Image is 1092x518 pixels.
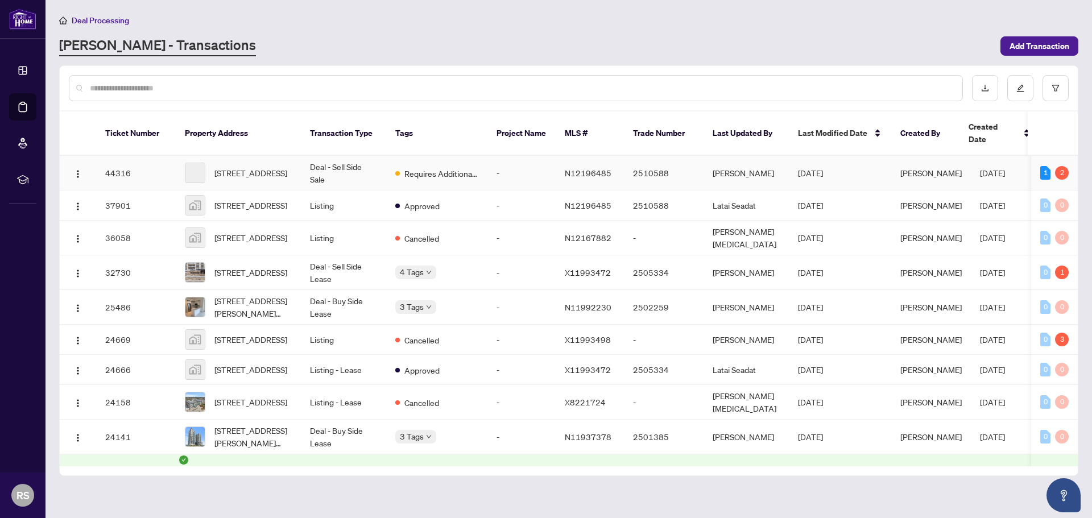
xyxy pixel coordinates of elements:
span: Requires Additional Docs [404,167,478,180]
td: Listing [301,325,386,355]
th: Last Updated By [704,111,789,156]
td: [PERSON_NAME] [704,420,789,454]
td: 24669 [96,325,176,355]
span: Cancelled [404,232,439,245]
button: download [972,75,998,101]
img: thumbnail-img [185,330,205,349]
span: [STREET_ADDRESS] [214,363,287,376]
span: N11992230 [565,302,611,312]
span: [DATE] [798,168,823,178]
img: thumbnail-img [185,196,205,215]
button: Add Transaction [1000,36,1078,56]
div: 0 [1055,231,1069,245]
td: 2505334 [624,255,704,290]
img: Logo [73,202,82,211]
th: Created Date [959,111,1039,156]
div: 2 [1055,166,1069,180]
div: 0 [1040,231,1050,245]
th: MLS # [556,111,624,156]
td: 36058 [96,221,176,255]
div: 0 [1040,395,1050,409]
img: thumbnail-img [185,297,205,317]
td: - [487,355,556,385]
div: 0 [1040,363,1050,376]
span: [STREET_ADDRESS] [214,167,287,179]
td: Latai Seadat [704,355,789,385]
th: Created By [891,111,959,156]
span: [STREET_ADDRESS] [214,266,287,279]
span: [DATE] [980,334,1005,345]
span: [DATE] [980,364,1005,375]
span: [DATE] [798,302,823,312]
span: edit [1016,84,1024,92]
span: [DATE] [798,334,823,345]
span: [PERSON_NAME] [900,397,962,407]
span: [STREET_ADDRESS] [214,396,287,408]
td: 24141 [96,420,176,454]
div: 0 [1055,395,1069,409]
div: 0 [1055,300,1069,314]
img: thumbnail-img [185,360,205,379]
span: N12196485 [565,200,611,210]
span: [PERSON_NAME] [900,302,962,312]
span: N12167882 [565,233,611,243]
th: Trade Number [624,111,704,156]
th: Ticket Number [96,111,176,156]
img: Logo [73,269,82,278]
span: download [981,84,989,92]
th: Transaction Type [301,111,386,156]
button: Logo [69,428,87,446]
a: [PERSON_NAME] - Transactions [59,36,256,56]
button: edit [1007,75,1033,101]
button: Logo [69,164,87,182]
td: - [487,255,556,290]
div: 0 [1040,198,1050,212]
span: X8221724 [565,397,606,407]
div: 0 [1055,363,1069,376]
td: 24666 [96,355,176,385]
img: thumbnail-img [185,427,205,446]
td: 2510588 [624,190,704,221]
div: 0 [1055,430,1069,444]
span: [STREET_ADDRESS] [214,199,287,212]
button: Logo [69,393,87,411]
button: Logo [69,360,87,379]
td: [PERSON_NAME] [704,156,789,190]
span: [DATE] [980,432,1005,442]
button: Open asap [1046,478,1081,512]
span: Created Date [969,121,1016,146]
span: 3 Tags [400,430,424,443]
button: Logo [69,298,87,316]
span: 4 Tags [400,266,424,279]
span: Approved [404,200,440,212]
img: Logo [73,169,82,179]
td: Deal - Buy Side Lease [301,420,386,454]
span: [STREET_ADDRESS] [214,333,287,346]
div: 0 [1040,333,1050,346]
td: 2510588 [624,156,704,190]
div: 0 [1040,266,1050,279]
td: 24158 [96,385,176,420]
td: - [487,290,556,325]
th: Tags [386,111,487,156]
span: Add Transaction [1010,37,1069,55]
span: RS [16,487,30,503]
span: [STREET_ADDRESS][PERSON_NAME][PERSON_NAME] [214,424,292,449]
td: Deal - Sell Side Lease [301,255,386,290]
button: Logo [69,196,87,214]
img: thumbnail-img [185,392,205,412]
td: - [487,190,556,221]
span: [PERSON_NAME] [900,267,962,277]
span: filter [1052,84,1060,92]
td: - [487,385,556,420]
span: Last Modified Date [798,127,867,139]
span: [DATE] [798,364,823,375]
span: [DATE] [980,267,1005,277]
button: Logo [69,330,87,349]
div: 3 [1055,333,1069,346]
span: [PERSON_NAME] [900,168,962,178]
span: home [59,16,67,24]
td: [PERSON_NAME] [704,255,789,290]
img: logo [9,9,36,30]
td: - [624,221,704,255]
